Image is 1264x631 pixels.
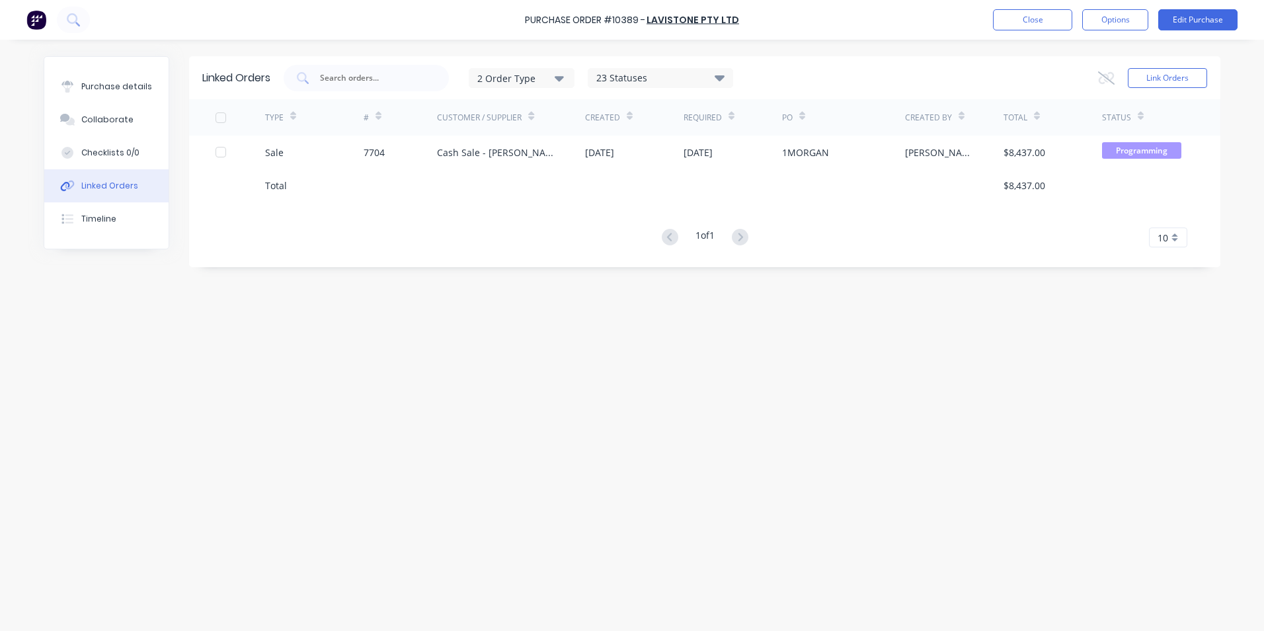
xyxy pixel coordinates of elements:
div: 1MORGAN [782,146,829,159]
div: Created [585,112,620,124]
div: Customer / Supplier [437,112,522,124]
div: 1 of 1 [695,228,715,247]
button: 2 Order Type [469,68,574,88]
a: Lavistone Pty Ltd [647,13,739,26]
div: [DATE] [684,146,713,159]
button: Collaborate [44,103,169,136]
input: Search orders... [319,71,428,85]
div: Total [1004,112,1027,124]
div: # [364,112,369,124]
div: Linked Orders [202,70,270,86]
div: Total [265,179,287,192]
span: 10 [1158,231,1168,245]
div: Timeline [81,213,116,225]
div: PO [782,112,793,124]
div: Checklists 0/0 [81,147,139,159]
div: $8,437.00 [1004,179,1045,192]
button: Edit Purchase [1158,9,1238,30]
div: Created By [905,112,952,124]
button: Link Orders [1128,68,1207,88]
span: Programming [1102,142,1181,159]
div: Linked Orders [81,180,138,192]
div: Purchase details [81,81,152,93]
div: Sale [265,146,284,159]
button: Close [993,9,1072,30]
div: Purchase Order #10389 - [525,13,645,27]
button: Checklists 0/0 [44,136,169,169]
div: TYPE [265,112,284,124]
button: Purchase details [44,70,169,103]
div: 7704 [364,146,385,159]
img: Factory [26,10,46,30]
div: [PERSON_NAME] [905,146,977,159]
button: Linked Orders [44,169,169,202]
div: Collaborate [81,114,134,126]
div: Required [684,112,722,124]
div: 2 Order Type [477,71,566,85]
button: Timeline [44,202,169,235]
div: 23 Statuses [588,71,732,85]
div: Status [1102,112,1131,124]
button: Options [1082,9,1148,30]
div: $8,437.00 [1004,146,1045,159]
div: [DATE] [585,146,614,159]
div: Cash Sale - [PERSON_NAME] [437,146,559,159]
